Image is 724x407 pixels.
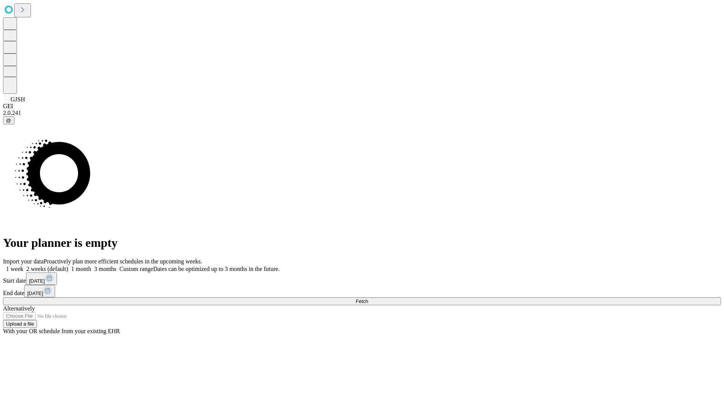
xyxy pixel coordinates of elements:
span: 1 month [71,266,91,272]
div: Start date [3,272,721,285]
span: @ [6,118,11,123]
button: Upload a file [3,320,37,328]
div: GEI [3,103,721,110]
span: 1 week [6,266,23,272]
span: 2 weeks (default) [26,266,68,272]
span: Import your data [3,258,44,265]
span: GJSH [11,96,25,103]
span: With your OR schedule from your existing EHR [3,328,120,334]
span: Fetch [356,298,368,304]
span: Custom range [120,266,153,272]
span: Dates can be optimized up to 3 months in the future. [153,266,279,272]
button: Fetch [3,297,721,305]
h1: Your planner is empty [3,236,721,250]
span: [DATE] [27,291,43,296]
div: End date [3,285,721,297]
span: [DATE] [29,278,45,284]
span: Proactively plan more efficient schedules in the upcoming weeks. [44,258,202,265]
button: @ [3,116,14,124]
div: 2.0.241 [3,110,721,116]
span: 3 months [94,266,117,272]
button: [DATE] [24,285,55,297]
button: [DATE] [26,272,57,285]
span: Alternatively [3,305,35,312]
